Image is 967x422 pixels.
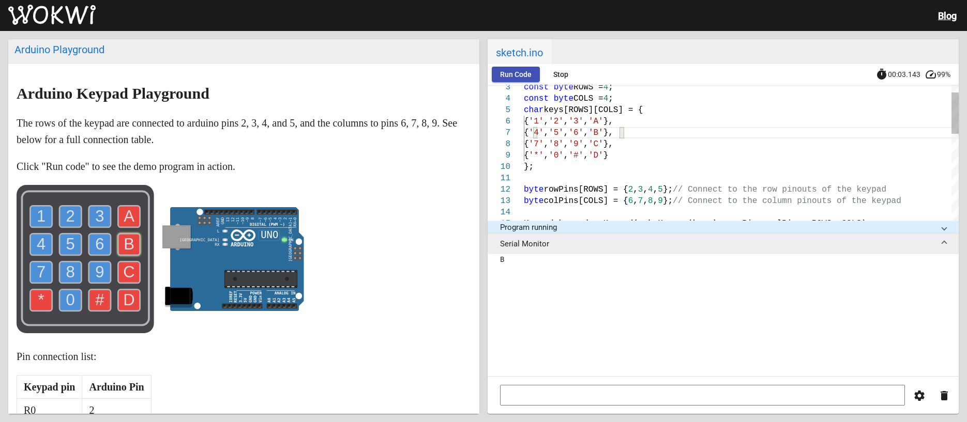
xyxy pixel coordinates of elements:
[588,117,603,126] span: 'A'
[500,70,532,79] span: Run Code
[17,158,471,175] p: Click "Run code" to see the demo program in action.
[488,127,510,138] div: 7
[524,219,767,228] span: Keypad keypad = Keypad(makeKeymap(keys), rowPins,
[492,67,540,82] button: Run Code
[17,85,471,102] h2: Arduino Keypad Playground
[488,207,510,218] div: 14
[500,239,934,248] mat-panel-title: Serial Monitor
[488,138,510,150] div: 8
[500,223,934,232] mat-panel-title: Program running
[588,151,603,160] span: 'D'
[875,68,888,81] mat-icon: timer
[564,117,569,126] span: ,
[583,128,588,137] span: ,
[549,117,564,126] span: '2'
[628,196,633,206] span: 6
[588,128,603,137] span: 'B'
[488,184,510,195] div: 12
[648,196,653,206] span: 8
[524,162,534,171] span: };
[524,94,549,103] span: const
[564,128,569,137] span: ,
[543,105,643,115] span: keys[ROWS][COLS] = {
[583,117,588,126] span: ,
[524,196,543,206] span: byte
[568,117,583,126] span: '3'
[524,139,529,149] span: {
[524,151,529,160] span: {
[488,218,510,229] div: 15
[524,117,529,126] span: {
[17,348,471,365] p: Pin connection list:
[544,67,577,82] button: Stop
[633,185,638,194] span: ,
[603,128,613,137] span: },
[564,139,569,149] span: ,
[488,150,510,161] div: 9
[564,151,569,160] span: ,
[603,151,609,160] span: }
[568,151,583,160] span: '#'
[568,139,583,149] span: '9'
[17,115,471,148] p: The rows of the keypad are connected to arduino pins 2, 3, 4, and 5, and the columns to pins 6, 7...
[524,128,529,137] span: {
[583,139,588,149] span: ,
[913,389,926,402] mat-icon: settings
[608,94,613,103] span: ;
[488,195,510,207] div: 13
[653,185,658,194] span: ,
[938,10,957,21] a: Blog
[488,93,510,104] div: 4
[543,196,628,206] span: colPins[COLS] = {
[937,71,959,78] span: 99%
[549,151,564,160] span: '0'
[568,128,583,137] span: '6'
[529,117,544,126] span: '1'
[549,139,564,149] span: '8'
[643,196,648,206] span: ,
[658,185,663,194] span: 5
[663,185,673,194] span: };
[17,376,82,399] th: Keypad pin
[767,219,871,228] span: colPins, ROWS, COLS);
[17,399,82,422] td: R0
[673,185,886,194] span: // Connect to the row pinouts of the keypad
[8,5,96,25] img: Wokwi
[888,70,920,79] span: 00:03.143
[925,68,937,81] mat-icon: speed
[488,221,959,233] mat-expansion-panel-header: Program running
[653,196,658,206] span: ,
[543,185,628,194] span: rowPins[ROWS] = {
[938,389,950,402] mat-icon: delete
[543,128,549,137] span: ,
[603,139,613,149] span: },
[488,233,959,254] mat-expansion-panel-header: Serial Monitor
[543,139,549,149] span: ,
[500,254,946,368] pre: B
[573,94,603,103] span: COLS =
[638,196,643,206] span: 7
[648,185,653,194] span: 4
[488,161,510,173] div: 10
[488,104,510,116] div: 5
[82,376,151,399] th: Arduino Pin
[488,173,510,184] div: 11
[588,139,603,149] span: 'C'
[583,151,588,160] span: ,
[554,94,573,103] span: byte
[488,116,510,127] div: 6
[603,117,613,126] span: },
[663,196,673,206] span: };
[82,399,151,422] td: 2
[488,39,551,64] span: sketch.ino
[553,70,568,79] span: Stop
[633,196,638,206] span: ,
[524,185,543,194] span: byte
[658,196,663,206] span: 9
[529,128,544,137] span: '4'
[643,185,648,194] span: ,
[14,43,473,56] div: Arduino Playground
[673,196,901,206] span: // Connect to the column pinouts of the keypad
[524,105,543,115] span: char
